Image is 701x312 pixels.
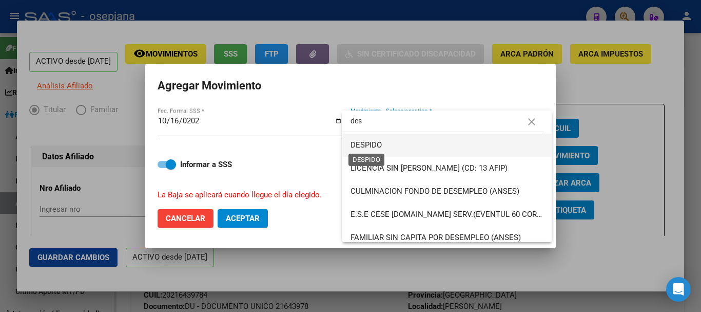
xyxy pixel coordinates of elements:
[342,110,544,132] input: dropdown search
[350,210,571,219] span: E.S.E CESE [DOMAIN_NAME] SERV.(EVENTUL 60 COR. 120 ALT)
[521,112,542,133] button: Clear
[525,116,538,128] mat-icon: close
[350,187,519,196] span: CULMINACION FONDO DE DESEMPLEO (ANSES)
[350,140,382,150] span: DESPIDO
[350,163,508,173] span: LICENCIA SIN [PERSON_NAME] (CD: 13 AFIP)
[666,277,691,302] div: Open Intercom Messenger
[350,233,521,242] span: FAMILIAR SIN CAPITA POR DESEMPLEO (ANSES)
